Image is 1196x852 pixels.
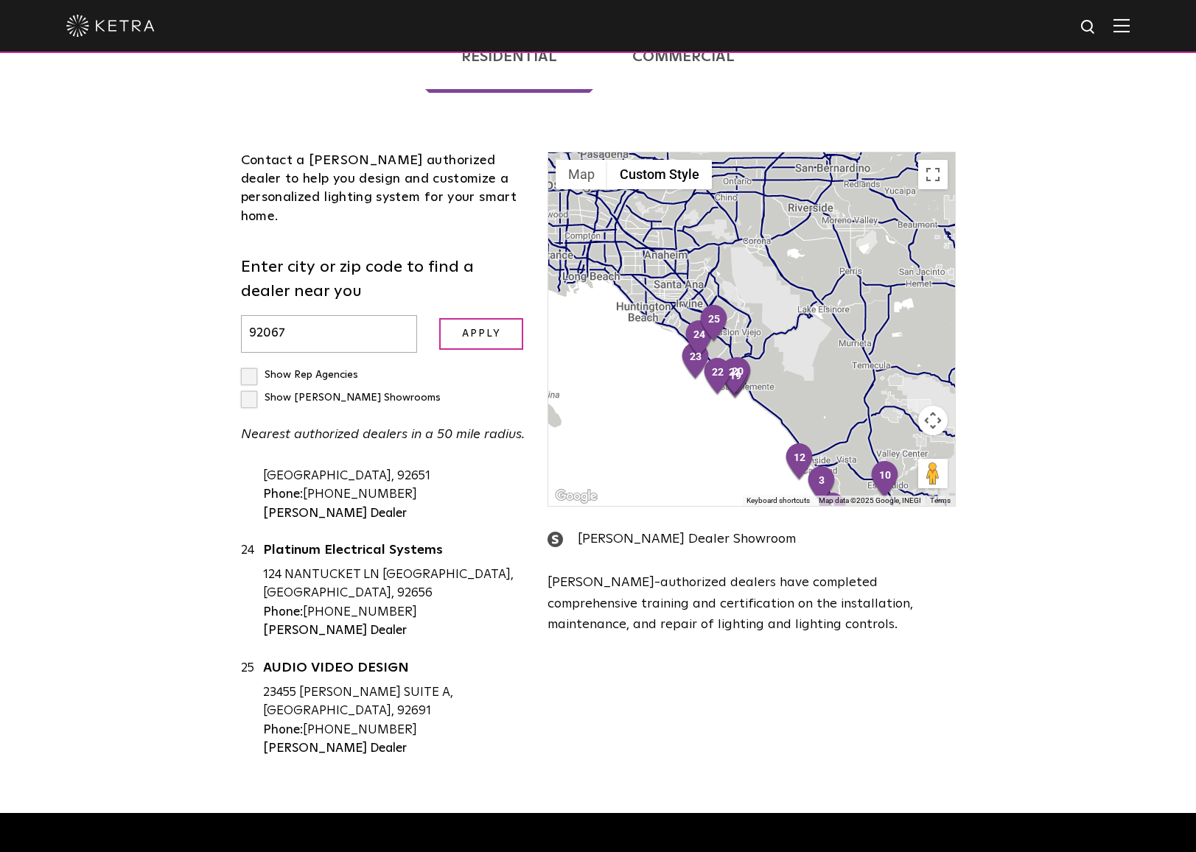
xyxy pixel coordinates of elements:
[556,160,607,189] button: Show street map
[870,460,901,500] div: 10
[425,21,592,93] a: Residential
[263,566,526,603] div: 124 NANTUCKET LN [GEOGRAPHIC_DATA], [GEOGRAPHIC_DATA], 92656
[241,315,418,353] input: Enter city or zip code
[66,15,155,37] img: ketra-logo-2019-white
[784,443,815,482] div: 12
[241,659,263,758] div: 25
[552,487,601,506] a: Open this area in Google Maps (opens a new window)
[918,406,948,435] button: Map camera controls
[241,152,526,226] div: Contact a [PERSON_NAME] authorized dealer to help you design and customize a personalized lightin...
[806,465,837,505] div: 3
[548,572,955,636] p: [PERSON_NAME]-authorized dealers have completed comprehensive training and certification on the i...
[552,487,601,506] img: Google
[702,357,733,397] div: 22
[263,448,526,485] div: [GEOGRAPHIC_DATA] [GEOGRAPHIC_DATA], [GEOGRAPHIC_DATA], 92651
[680,342,711,381] div: 23
[918,160,948,189] button: Toggle fullscreen view
[241,424,526,446] p: Nearest authorized dealers in a 50 mile radius.
[722,356,753,396] div: 20
[918,459,948,488] button: Drag Pegman onto the map to open Street View
[607,160,712,189] button: Custom Style
[263,543,526,562] a: Platinum Electrical Systems
[548,529,955,550] div: [PERSON_NAME] Dealer Showroom
[263,485,526,504] div: [PHONE_NUMBER]
[263,683,526,721] div: 23455 [PERSON_NAME] SUITE A, [GEOGRAPHIC_DATA], 92691
[597,21,771,93] a: Commercial
[719,357,750,397] div: 21
[241,256,526,304] label: Enter city or zip code to find a dealer near you
[817,492,848,532] div: 1
[439,318,523,350] input: Apply
[263,721,526,740] div: [PHONE_NUMBER]
[263,742,407,755] strong: [PERSON_NAME] Dealer
[699,304,730,344] div: 25
[548,532,563,547] img: showroom_icon.png
[263,661,526,680] a: AUDIO VIDEO DESIGN
[684,320,715,359] div: 24
[1080,18,1098,37] img: search icon
[263,488,303,501] strong: Phone:
[241,370,358,380] label: Show Rep Agencies
[241,541,263,641] div: 24
[263,624,407,637] strong: [PERSON_NAME] Dealer
[263,606,303,619] strong: Phone:
[241,423,263,523] div: 23
[263,724,303,736] strong: Phone:
[819,496,921,504] span: Map data ©2025 Google, INEGI
[1113,18,1130,32] img: Hamburger%20Nav.svg
[930,496,951,504] a: Terms (opens in new tab)
[263,507,407,520] strong: [PERSON_NAME] Dealer
[263,603,526,622] div: [PHONE_NUMBER]
[241,392,441,403] label: Show [PERSON_NAME] Showrooms
[746,496,810,506] button: Keyboard shortcuts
